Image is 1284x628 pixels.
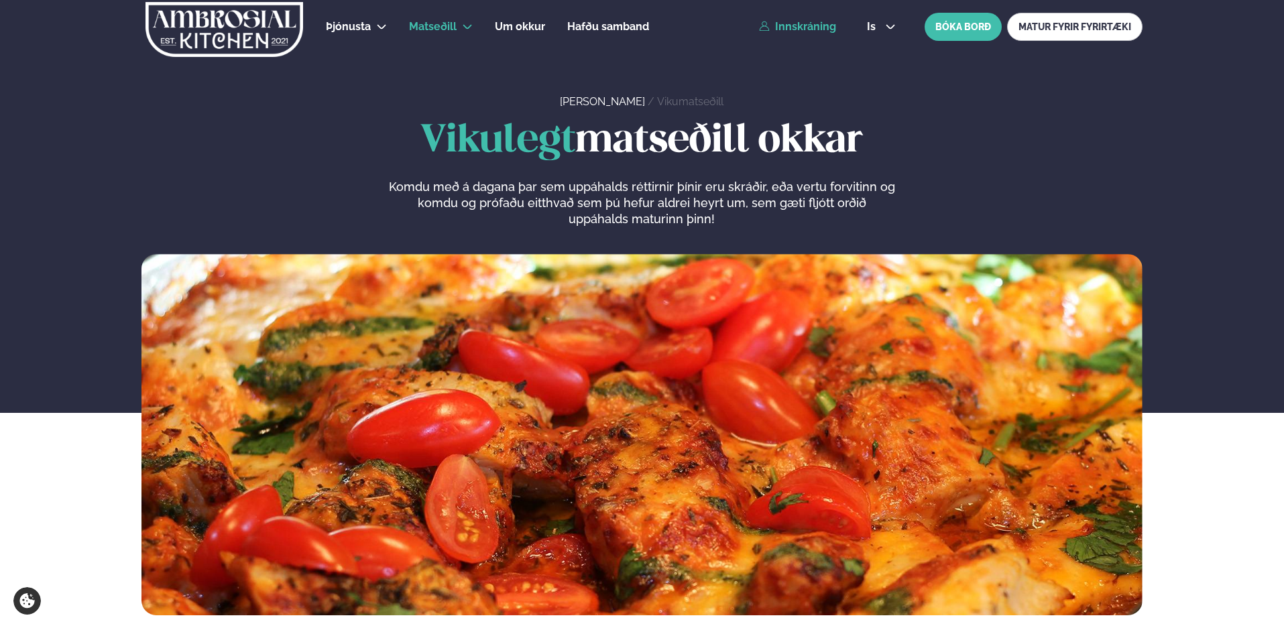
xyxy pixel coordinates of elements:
[409,19,457,35] a: Matseðill
[495,19,545,35] a: Um okkur
[560,95,645,108] a: [PERSON_NAME]
[856,21,907,32] button: is
[141,120,1143,163] h1: matseðill okkar
[567,19,649,35] a: Hafðu samband
[759,21,836,33] a: Innskráning
[326,20,371,33] span: Þjónusta
[1007,13,1143,41] a: MATUR FYRIR FYRIRTÆKI
[495,20,545,33] span: Um okkur
[925,13,1002,41] button: BÓKA BORÐ
[409,20,457,33] span: Matseðill
[13,587,41,615] a: Cookie settings
[420,123,575,160] span: Vikulegt
[867,21,880,32] span: is
[648,95,657,108] span: /
[144,2,304,57] img: logo
[326,19,371,35] a: Þjónusta
[141,254,1143,615] img: image alt
[657,95,723,108] a: Vikumatseðill
[567,20,649,33] span: Hafðu samband
[388,179,895,227] p: Komdu með á dagana þar sem uppáhalds réttirnir þínir eru skráðir, eða vertu forvitinn og komdu og...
